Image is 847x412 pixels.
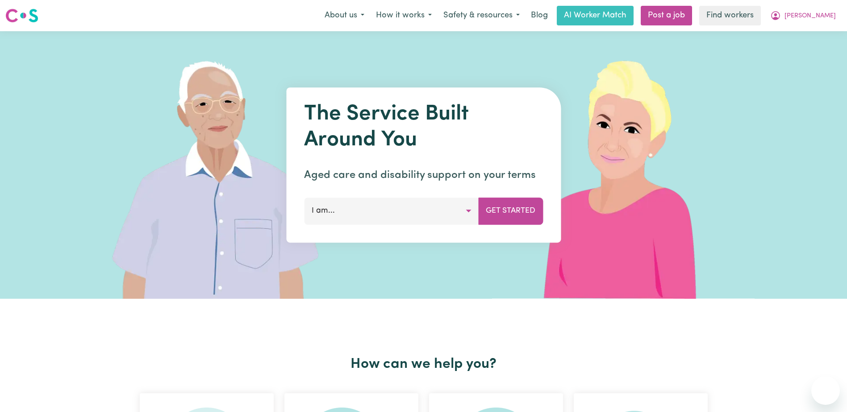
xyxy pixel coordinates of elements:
button: How it works [370,6,438,25]
a: Find workers [699,6,761,25]
a: AI Worker Match [557,6,634,25]
h2: How can we help you? [134,356,713,373]
button: I am... [304,198,479,224]
button: About us [319,6,370,25]
h1: The Service Built Around You [304,102,543,153]
button: Get Started [478,198,543,224]
button: My Account [764,6,842,25]
a: Post a job [641,6,692,25]
a: Careseekers logo [5,5,38,26]
p: Aged care and disability support on your terms [304,167,543,183]
img: Careseekers logo [5,8,38,24]
a: Blog [526,6,553,25]
iframe: Button to launch messaging window [811,376,840,405]
button: Safety & resources [438,6,526,25]
span: [PERSON_NAME] [784,11,836,21]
